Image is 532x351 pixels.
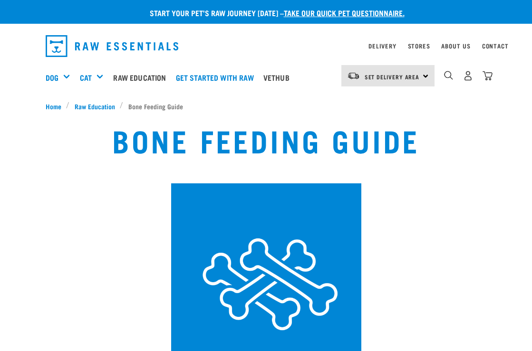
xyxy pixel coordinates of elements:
img: user.png [463,71,473,81]
span: Home [46,101,61,111]
img: home-icon-1@2x.png [444,71,453,80]
nav: dropdown navigation [38,31,494,61]
a: Cat [80,72,92,83]
a: take our quick pet questionnaire. [284,10,405,15]
h1: Bone Feeding Guide [112,123,420,157]
a: Delivery [368,44,396,47]
a: Raw Education [69,101,120,111]
a: Vethub [261,58,297,96]
a: About Us [441,44,470,47]
a: Contact [482,44,509,47]
a: Stores [408,44,430,47]
a: Dog [46,72,58,83]
img: home-icon@2x.png [483,71,493,81]
a: Raw Education [111,58,173,96]
span: Set Delivery Area [365,75,420,78]
img: van-moving.png [347,72,360,80]
span: Raw Education [75,101,115,111]
a: Get started with Raw [174,58,261,96]
a: Home [46,101,67,111]
img: Raw Essentials Logo [46,35,179,57]
nav: breadcrumbs [46,101,487,111]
